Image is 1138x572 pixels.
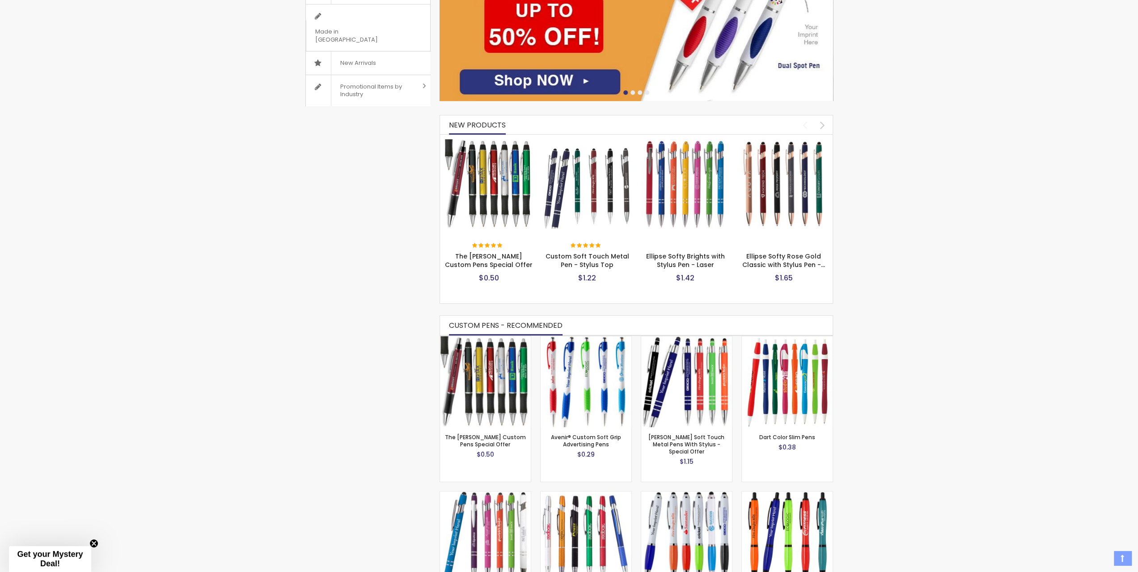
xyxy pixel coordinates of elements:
[680,457,694,466] span: $1.15
[331,51,385,75] span: New Arrivals
[541,491,631,499] a: Escalade Metal-Grip Advertising Pens
[445,433,526,448] a: The [PERSON_NAME] Custom Pens Special Offer
[742,336,833,427] img: Dart Color slim Pens
[797,117,813,133] div: prev
[739,139,828,146] a: Ellipse Softy Rose Gold Classic with Stylus Pen - Silver Laser
[477,450,494,459] span: $0.50
[551,433,621,448] a: Avenir® Custom Soft Grip Advertising Pens
[641,139,730,229] img: Ellipse Softy Brights with Stylus Pen - Laser
[440,491,531,499] a: Epic Soft Touch® Custom Pens + Stylus - Special Offer
[449,320,563,330] span: CUSTOM PENS - RECOMMENDED
[739,139,828,229] img: Ellipse Softy Rose Gold Classic with Stylus Pen - Silver Laser
[17,550,83,568] span: Get your Mystery Deal!
[641,139,730,146] a: Ellipse Softy Brights with Stylus Pen - Laser
[815,117,830,133] div: next
[445,252,533,269] a: The [PERSON_NAME] Custom Pens Special Offer
[541,336,631,427] img: Avenir® Custom Soft Grip Advertising Pens
[306,51,430,75] a: New Arrivals
[742,336,833,343] a: Dart Color slim Pens
[641,336,732,427] img: Celeste Soft Touch Metal Pens With Stylus - Special Offer
[449,120,506,130] span: New Products
[742,491,833,499] a: Neon-Bright Promo Pens - Special Offer
[479,273,499,283] span: $0.50
[331,75,419,106] span: Promotional Items by Industry
[440,336,531,343] a: The Barton Custom Pens Special Offer
[571,243,602,249] div: 100%
[577,450,595,459] span: $0.29
[541,336,631,343] a: Avenir® Custom Soft Grip Advertising Pens
[542,139,632,229] img: Custom Soft Touch Metal Pen - Stylus Top
[306,4,430,51] a: Made in [GEOGRAPHIC_DATA]
[774,273,792,283] span: $1.65
[440,336,531,427] img: The Barton Custom Pens Special Offer
[759,433,815,441] a: Dart Color Slim Pens
[641,336,732,343] a: Celeste Soft Touch Metal Pens With Stylus - Special Offer
[89,539,98,548] button: Close teaser
[648,433,724,455] a: [PERSON_NAME] Soft Touch Metal Pens With Stylus - Special Offer
[444,139,534,146] a: The Barton Custom Pens Special Offer
[676,273,694,283] span: $1.42
[9,546,91,572] div: Get your Mystery Deal!Close teaser
[472,243,503,249] div: 100%
[778,443,796,452] span: $0.38
[646,252,725,269] a: Ellipse Softy Brights with Stylus Pen - Laser
[306,20,408,51] span: Made in [GEOGRAPHIC_DATA]
[306,75,430,106] a: Promotional Items by Industry
[578,273,596,283] span: $1.22
[444,139,534,229] img: The Barton Custom Pens Special Offer
[742,252,825,269] a: Ellipse Softy Rose Gold Classic with Stylus Pen -…
[545,252,629,269] a: Custom Soft Touch Metal Pen - Stylus Top
[641,491,732,499] a: Kimberly Logo Stylus Pens - Special Offer
[542,139,632,146] a: Custom Soft Touch Metal Pen - Stylus Top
